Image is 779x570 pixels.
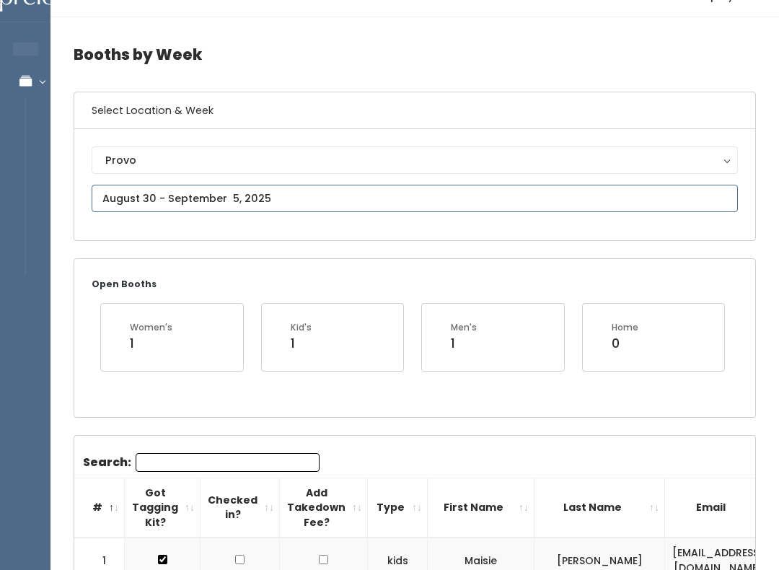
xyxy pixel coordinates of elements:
div: Kid's [291,321,312,334]
div: 1 [130,334,172,353]
button: Provo [92,146,738,174]
th: Last Name: activate to sort column ascending [534,478,665,538]
small: Open Booths [92,278,157,290]
div: 1 [451,334,477,353]
div: Women's [130,321,172,334]
div: Provo [105,152,724,168]
h6: Select Location & Week [74,92,755,129]
div: Men's [451,321,477,334]
th: First Name: activate to sort column ascending [428,478,534,538]
th: Checked in?: activate to sort column ascending [201,478,280,538]
th: Add Takedown Fee?: activate to sort column ascending [280,478,368,538]
div: Home [612,321,638,334]
th: Email: activate to sort column ascending [665,478,772,538]
th: Type: activate to sort column ascending [368,478,428,538]
div: 1 [291,334,312,353]
label: Search: [83,453,320,472]
input: Search: [136,453,320,472]
h4: Booths by Week [74,35,756,74]
div: 0 [612,334,638,353]
th: Got Tagging Kit?: activate to sort column ascending [125,478,201,538]
th: #: activate to sort column descending [74,478,125,538]
input: August 30 - September 5, 2025 [92,185,738,212]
